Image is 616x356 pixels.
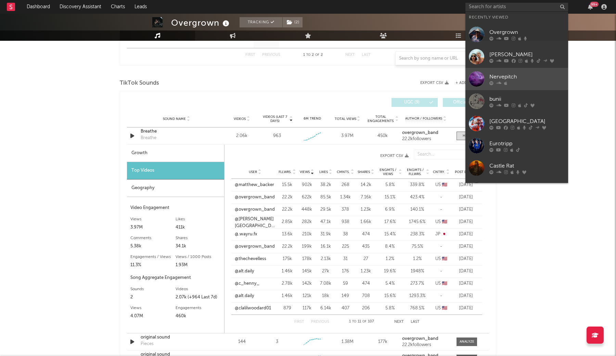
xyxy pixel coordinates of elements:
[318,305,333,312] div: 6.14k
[299,231,315,238] div: 210k
[235,206,275,213] a: @overgrown_band
[337,182,354,188] div: 268
[405,194,429,201] div: 423.4 %
[405,206,429,213] div: 140.1 %
[465,112,568,135] a: [GEOGRAPHIC_DATA]
[378,243,402,250] div: 8.4 %
[294,320,304,324] button: First
[411,320,420,324] button: Last
[299,293,315,299] div: 121k
[433,293,450,299] div: -
[279,231,296,238] div: 13.6k
[378,268,402,275] div: 19.6 %
[273,133,281,139] div: 963
[337,280,354,287] div: 59
[299,206,315,213] div: 448k
[378,206,402,213] div: 6.9 %
[318,206,333,213] div: 29.5k
[235,280,259,287] a: @c_henny_
[299,256,315,262] div: 178k
[489,95,565,103] div: bunii
[433,182,450,188] div: US
[357,219,374,225] div: 1.66k
[453,206,479,213] div: [DATE]
[442,306,447,310] span: 🇺🇸
[318,243,333,250] div: 16.1k
[465,68,568,90] a: Nervepitch
[235,194,275,201] a: @overgrown_band
[226,339,258,345] div: 144
[282,17,303,27] span: ( 2 )
[276,339,278,345] div: 3
[358,170,370,174] span: Shares
[367,133,399,139] div: 450k
[465,179,568,201] a: ivri
[402,131,450,135] a: overgrown_band
[405,219,429,225] div: 1745.6 %
[279,194,296,201] div: 22.2k
[318,268,333,275] div: 27k
[141,341,154,347] div: Pieces
[279,305,296,312] div: 879
[300,170,310,174] span: Views
[453,182,479,188] div: [DATE]
[357,182,374,188] div: 14.2k
[357,206,374,213] div: 1.23k
[378,256,402,262] div: 1.2 %
[299,194,315,201] div: 622k
[378,231,402,238] div: 15.4 %
[120,79,159,87] span: TikTok Sounds
[235,216,275,236] a: @[PERSON_NAME][GEOGRAPHIC_DATA][DEMOGRAPHIC_DATA]
[378,168,398,176] span: Engmts / Views
[357,293,374,299] div: 708
[402,343,450,347] div: 22.2k followers
[343,318,381,326] div: 1 11 107
[442,220,447,224] span: 🇺🇸
[332,133,363,139] div: 3.97M
[283,17,303,27] button: (2)
[405,280,429,287] div: 273.7 %
[176,285,221,293] div: Videos
[588,4,593,10] button: 99+
[238,154,409,158] button: Export CSV
[453,293,479,299] div: [DATE]
[443,98,489,107] button: Official(0)
[130,204,221,212] div: Video Engagement
[130,234,176,242] div: Comments
[141,128,212,135] a: Breathe
[279,182,296,188] div: 15.5k
[405,293,429,299] div: 1293.3 %
[378,219,402,225] div: 17.6 %
[240,17,282,27] button: Tracking
[318,219,333,225] div: 47.1k
[176,234,221,242] div: Shares
[449,81,496,85] button: + Add TikTok Sound
[396,56,468,61] input: Search by song name or URL
[296,116,328,121] div: 6M Trend
[235,256,266,262] a: @thechevelless
[453,280,479,287] div: [DATE]
[335,117,356,121] span: Total Views
[402,336,438,341] strong: overgrown_band
[176,223,221,232] div: 411k
[279,268,296,275] div: 1.46k
[235,268,254,275] a: @alt.daily
[442,281,447,286] span: 🇺🇸
[318,293,333,299] div: 18k
[489,117,565,125] div: [GEOGRAPHIC_DATA]
[130,312,176,320] div: 4.07M
[176,304,221,312] div: Engagements
[489,28,565,36] div: Overgrown
[402,336,450,341] a: overgrown_band
[489,73,565,81] div: Nervepitch
[453,268,479,275] div: [DATE]
[130,242,176,250] div: 5.38k
[465,46,568,68] a: [PERSON_NAME]
[249,170,257,174] span: User
[318,231,333,238] div: 31.9k
[337,268,354,275] div: 176
[357,305,374,312] div: 206
[176,293,221,302] div: 2.07k (+964 Last 7d)
[420,81,449,85] button: Export CSV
